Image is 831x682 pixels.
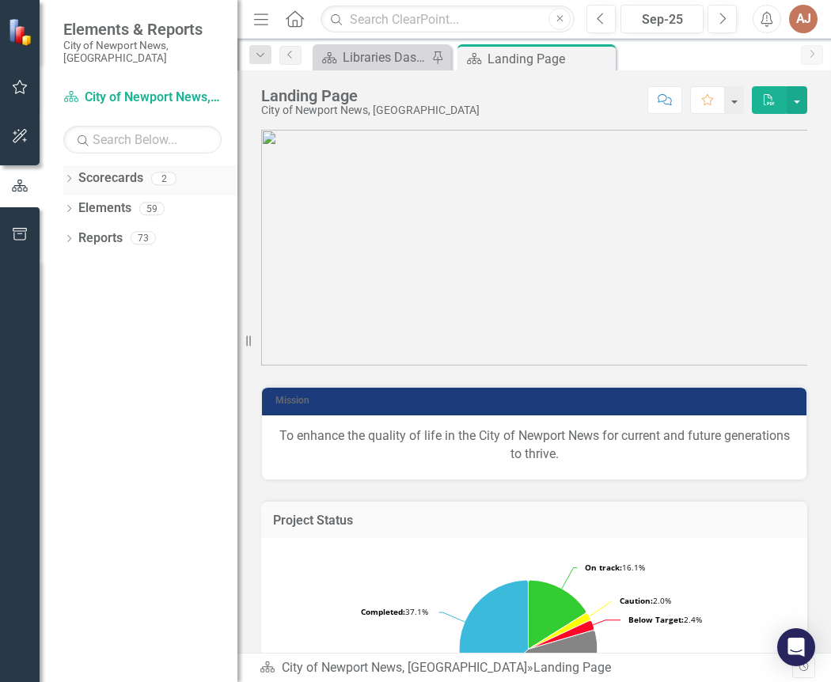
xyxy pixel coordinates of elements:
a: City of Newport News, [GEOGRAPHIC_DATA] [63,89,222,107]
div: » [260,659,792,677]
button: Sep-25 [620,5,704,33]
div: Libraries Dashboard [343,47,427,67]
path: On track, 33. [528,581,586,650]
div: 59 [139,202,165,215]
div: Landing Page [488,49,612,69]
div: Landing Page [261,87,480,104]
h3: Mission [275,396,799,406]
tspan: Caution: [620,595,653,606]
input: Search ClearPoint... [321,6,575,33]
text: 2.0% [620,595,671,606]
h3: Project Status [273,513,795,528]
text: 2.4% [628,614,702,625]
div: Sep-25 [626,10,698,29]
text: 37.1% [361,606,428,617]
a: City of Newport News, [GEOGRAPHIC_DATA] [282,660,527,675]
path: Below Target, 5. [529,621,594,650]
tspan: Below Target: [628,614,684,625]
a: Reports [78,229,123,248]
p: To enhance the quality of life in the City of Newport News for current and future generations to ... [278,427,791,464]
button: AJ [789,5,818,33]
text: 16.1% [585,562,645,573]
div: City of Newport News, [GEOGRAPHIC_DATA] [261,104,480,116]
path: Caution, 4. [529,614,590,650]
span: Elements & Reports [63,20,222,39]
a: Scorecards [78,169,143,188]
div: 73 [131,232,156,245]
a: Elements [78,199,131,218]
small: City of Newport News, [GEOGRAPHIC_DATA] [63,39,222,65]
tspan: Completed: [361,606,405,617]
div: 2 [151,172,176,185]
input: Search Below... [63,126,222,153]
img: ClearPoint Strategy [8,17,36,45]
div: Landing Page [533,660,611,675]
div: Open Intercom Messenger [777,628,815,666]
a: Libraries Dashboard [317,47,427,67]
tspan: On track: [585,562,622,573]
